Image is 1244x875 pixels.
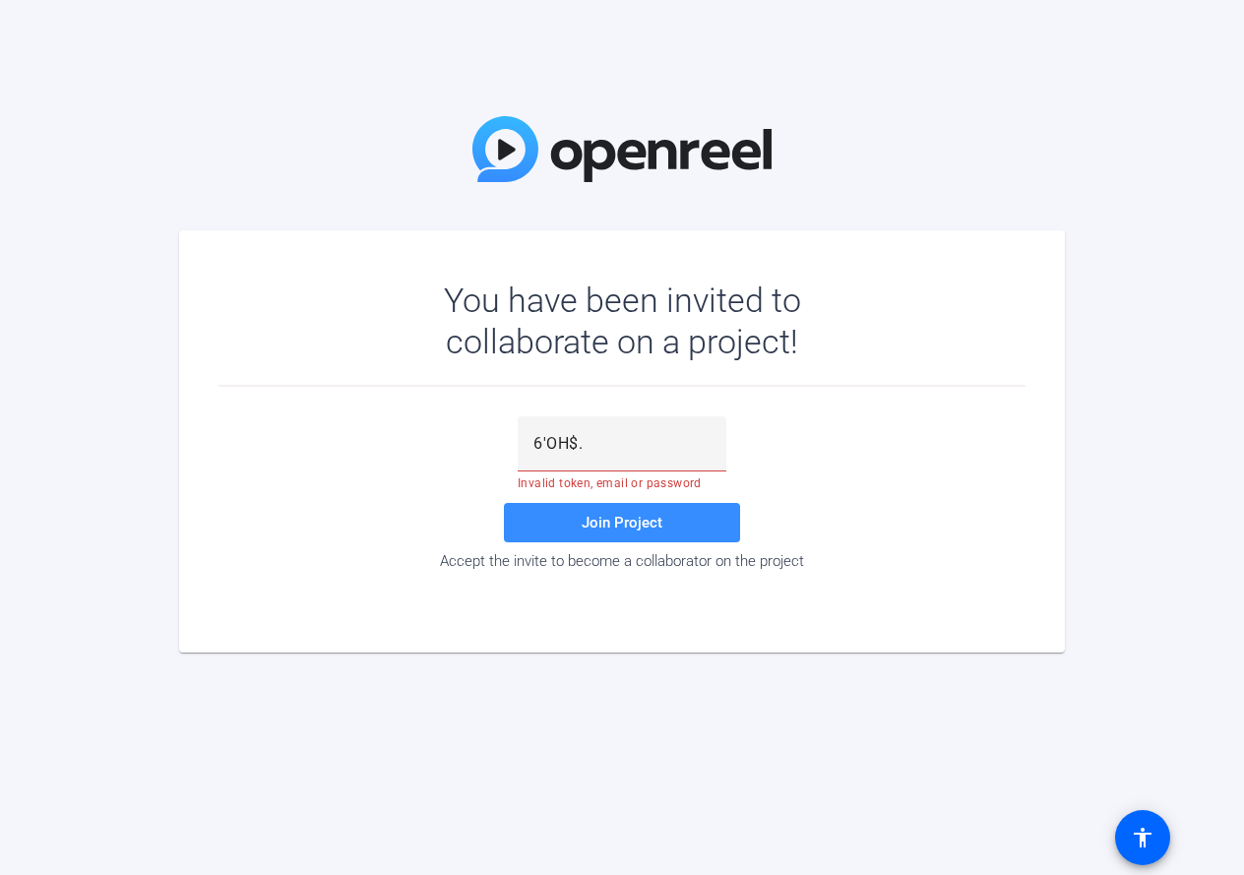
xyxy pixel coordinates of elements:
[218,552,1026,570] div: Accept the invite to become a collaborator on the project
[518,471,726,489] mat-error: Invalid token, email or password
[1131,826,1154,849] mat-icon: accessibility
[504,503,740,542] button: Join Project
[472,116,772,182] img: OpenReel Logo
[533,432,711,456] input: Password
[387,280,858,362] div: You have been invited to collaborate on a project!
[582,514,662,531] span: Join Project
